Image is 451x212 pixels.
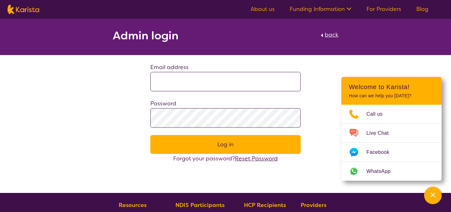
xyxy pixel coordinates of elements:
[341,162,442,181] a: Web link opens in a new tab.
[341,105,442,181] ul: Choose channel
[366,129,396,138] span: Live Chat
[424,187,442,204] button: Channel Menu
[341,77,442,181] div: Channel Menu
[150,154,301,163] div: Forgot your password?
[119,201,147,209] b: Resources
[150,63,189,71] label: Email address
[150,100,176,107] label: Password
[235,155,278,162] a: Reset Password
[366,148,397,157] span: Facebook
[150,135,301,154] button: Log in
[8,5,39,14] img: Karista logo
[301,201,326,209] b: Providers
[366,5,401,13] a: For Providers
[416,5,428,13] a: Blog
[349,83,434,91] h2: Welcome to Karista!
[251,5,275,13] a: About us
[113,30,179,41] h2: Admin login
[319,30,338,44] a: back
[290,5,351,13] a: Funding Information
[175,201,225,209] b: NDIS Participants
[366,109,390,119] span: Call us
[349,93,434,98] p: How can we help you [DATE]?
[366,167,398,176] span: WhatsApp
[244,201,286,209] b: HCP Recipients
[325,31,338,38] span: back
